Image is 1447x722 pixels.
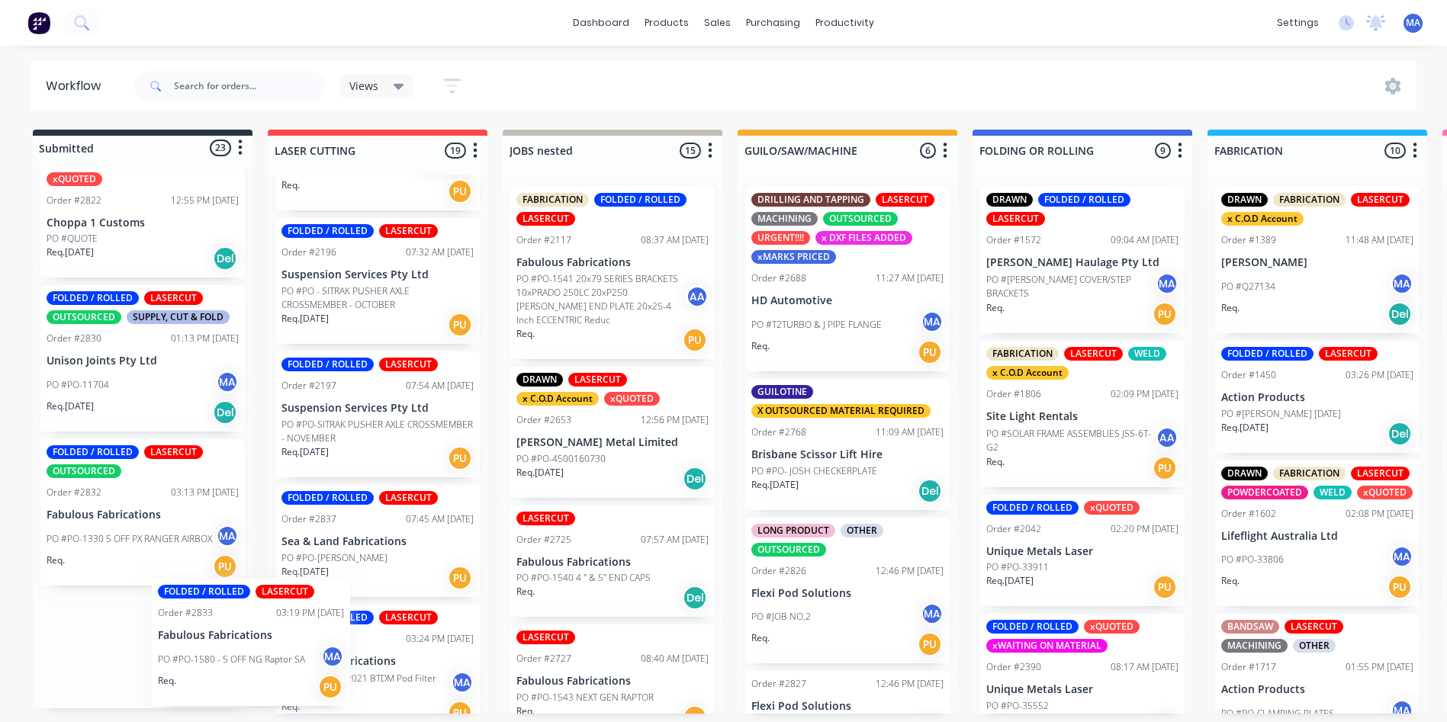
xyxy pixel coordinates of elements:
div: Workflow [46,77,108,95]
div: productivity [808,11,882,34]
span: 23 [210,140,231,156]
span: 6 [920,143,936,159]
div: products [637,11,696,34]
span: 19 [445,143,466,159]
span: 15 [680,143,701,159]
div: purchasing [738,11,808,34]
span: MA [1406,16,1420,30]
img: Factory [27,11,50,34]
input: Enter column name… [275,143,425,159]
span: Views [349,78,378,94]
input: Enter column name… [510,143,660,159]
div: settings [1269,11,1326,34]
div: sales [696,11,738,34]
input: Search for orders... [174,71,325,101]
input: Enter column name… [1214,143,1365,159]
input: Enter column name… [744,143,895,159]
span: 10 [1384,143,1406,159]
span: 9 [1155,143,1171,159]
input: Enter column name… [979,143,1130,159]
div: Submitted [36,140,94,156]
a: dashboard [565,11,637,34]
